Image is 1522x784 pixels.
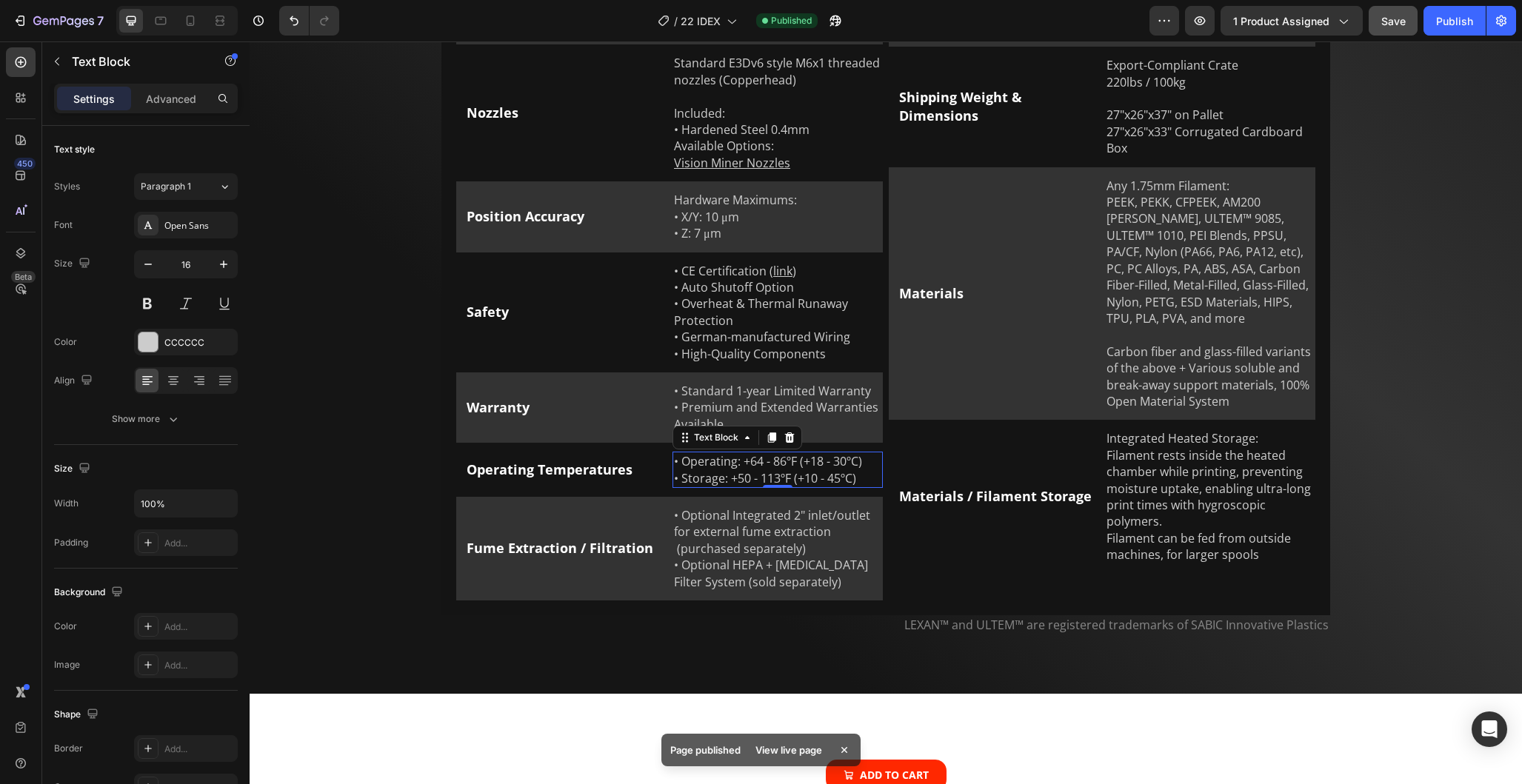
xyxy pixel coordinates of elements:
div: Add... [164,743,234,756]
div: $14,900.00 [414,676,858,706]
div: Size [54,254,93,274]
p: Text Block [72,53,198,70]
iframe: Design area [250,41,1522,784]
div: Color [54,620,77,633]
span: 1 product assigned [1233,13,1329,29]
p: LEXAN™ and ULTEM™ are registered trademarks of SABIC Innovative Plastics [193,575,1079,592]
div: Add... [164,537,234,550]
div: Undo/Redo [279,6,339,36]
p: Safety [217,261,415,280]
p: 7 [97,12,104,30]
p: Page published [670,743,741,757]
div: Show more [112,412,181,426]
p: • CE Certification ( ) • Auto Shutoff Option • Overheat & Thermal Runaway Protection • German-man... [424,221,632,321]
p: Filament can be fed from outside machines, for larger spools [857,489,1064,522]
p: Export-Compliant Crate [857,16,1064,32]
p: PEEK, PEKK, CFPEEK, AM200 [PERSON_NAME], ULTEM™ 9085, ULTEM™ 1010, PEI Blends, PPSU, PA/CF, Nylon... [857,153,1064,285]
p: Fume Extraction / Filtration [217,497,415,516]
div: Add... [164,620,234,634]
p: 27"x26"x33" Corrugated Cardboard Box [857,82,1064,115]
div: Font [54,218,73,232]
div: Align [54,371,96,391]
input: Auto [135,490,237,517]
p: Advanced [146,91,196,107]
div: Add to cart [610,727,679,740]
p: Warranty [217,357,415,375]
a: Vision Miner Nozzles [424,113,541,130]
button: 1 product assigned [1221,6,1363,36]
button: Publish [1423,6,1486,36]
button: Add to cart [576,718,697,749]
span: Save [1381,15,1406,27]
button: Save [1369,6,1418,36]
p: 27"x26"x37" on Pallet [857,65,1064,81]
div: Text Block [441,389,492,403]
p: • Hardened Steel 0.4mm [424,80,632,96]
p: Available Options: [424,96,632,113]
p: Materials / Filament Storage [650,446,848,464]
div: Styles [54,180,80,193]
button: 7 [6,6,110,36]
div: Background [54,583,126,603]
div: Size [54,459,93,479]
div: CCCCCC [164,336,234,349]
p: Carbon fiber and glass-filled variants of the above + Various soluble and break-away support mate... [857,285,1064,368]
div: Rich Text Editor. Editing area: main [423,410,633,446]
div: Beta [11,271,36,283]
div: Add... [164,659,234,672]
p: Materials [650,243,848,261]
div: 450 [14,158,36,170]
div: Shape [54,705,101,725]
div: Publish [1436,13,1473,29]
div: View live page [747,740,831,760]
p: • Operating: +64 - 86ºF (+18 - 30ºC) • Storage: +50 - 113ºF (+10 - 45ºC) [424,412,632,445]
div: Padding [54,536,88,549]
span: / [674,13,678,29]
div: Color [54,335,77,349]
p: • Optional HEPA + [MEDICAL_DATA] Filter System (sold separately) [424,515,632,549]
p: Hardware Maximums: [424,150,632,167]
div: Width [54,497,79,510]
button: Show more [54,406,238,432]
p: Shipping Weight & Dimensions [650,47,848,84]
button: Paragraph 1 [134,173,238,200]
div: Open Sans [164,219,234,232]
p: Any 1.75mm Filament: [857,136,1064,153]
p: • X/Y: 10 μm • Z: 7 μm [424,167,632,201]
div: Open Intercom Messenger [1472,711,1507,747]
p: Integrated Heated Storage: Filament rests inside the heated chamber while printing, preventing mo... [857,389,1064,488]
p: • Standard 1-year Limited Warranty • Premium and Extended Warranties Available [424,341,632,391]
p: 220lbs / 100kg [857,33,1064,49]
div: Image [54,658,80,671]
p: Operating Temperatures [217,419,415,438]
span: Paragraph 1 [141,180,191,193]
span: 22 IDEX [681,13,721,29]
div: Text style [54,143,95,156]
div: Border [54,742,83,755]
p: Included: [424,64,632,80]
p: Settings [73,91,115,107]
span: Published [771,14,812,27]
p: Position Accuracy [217,166,415,184]
a: link [524,221,543,238]
p: • Optional Integrated 2" inlet/outlet for external fume extraction (purchased separately) [424,466,632,515]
